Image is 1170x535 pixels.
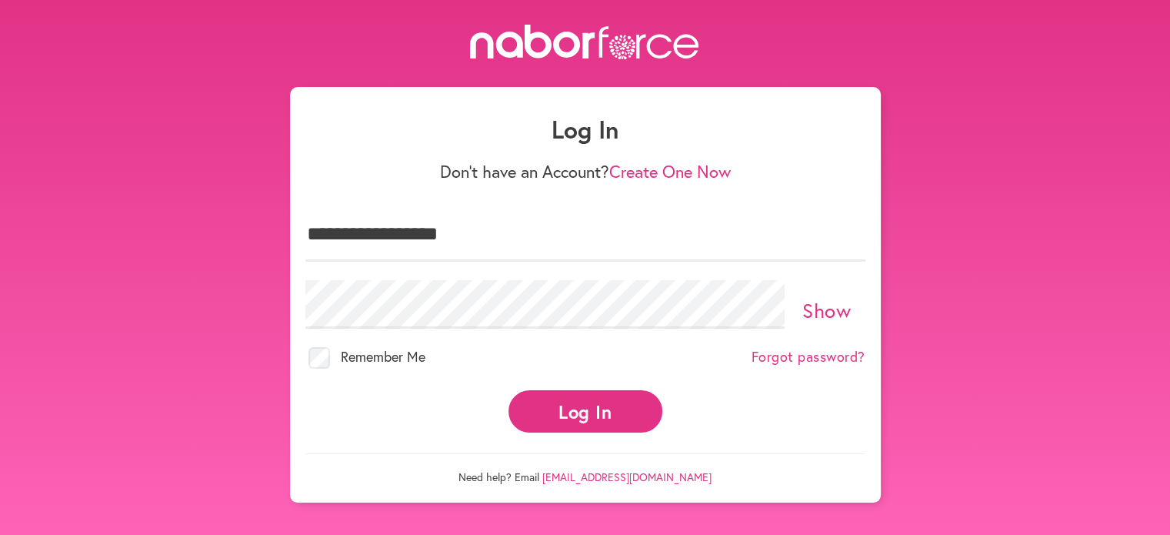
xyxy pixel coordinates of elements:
[802,297,851,323] a: Show
[542,470,712,484] a: [EMAIL_ADDRESS][DOMAIN_NAME]
[305,115,865,144] h1: Log In
[305,162,865,182] p: Don't have an Account?
[341,347,425,366] span: Remember Me
[609,160,731,182] a: Create One Now
[752,349,865,366] a: Forgot password?
[508,390,662,433] button: Log In
[305,453,865,484] p: Need help? Email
